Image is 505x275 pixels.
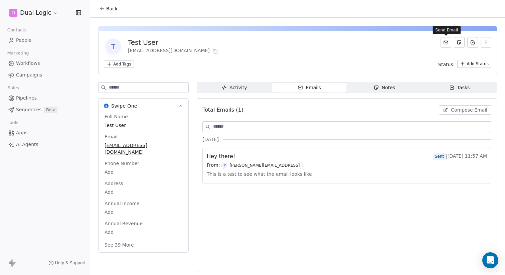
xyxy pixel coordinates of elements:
div: Open Intercom Messenger [482,252,498,268]
span: Campaigns [16,72,42,79]
span: D [12,9,15,16]
span: Pipelines [16,95,37,102]
span: Sequences [16,106,41,113]
button: See 39 More [101,239,138,251]
span: Add [105,169,182,175]
span: Swipe One [111,103,137,109]
a: Apps [5,127,85,138]
span: Hey there! [207,152,235,160]
div: Tasks [449,84,470,91]
span: Beta [44,107,57,113]
span: Tools [5,118,21,128]
a: People [5,35,85,46]
span: People [16,37,32,44]
div: Notes [374,84,395,91]
button: Add Status [457,60,491,68]
span: Full Name [103,113,129,120]
span: Help & Support [55,260,86,266]
div: Test User [128,38,219,47]
a: Workflows [5,58,85,69]
a: Pipelines [5,93,85,104]
div: [EMAIL_ADDRESS][DOMAIN_NAME] [128,47,219,55]
span: Marketing [4,48,32,58]
span: Add [105,209,182,216]
span: Add [105,229,182,236]
span: Add [105,189,182,195]
div: Activity [221,84,247,91]
span: Workflows [16,60,40,67]
span: Annual Income [103,200,141,207]
span: This is a test to see what the email looks like [207,169,312,179]
span: Email [103,133,119,140]
span: Address [103,180,125,187]
button: Back [96,3,122,15]
div: P [224,163,226,168]
span: T [105,38,121,54]
span: Compose Email [451,107,487,113]
span: Annual Revenue [103,220,144,227]
div: [PERSON_NAME][EMAIL_ADDRESS] [229,163,300,168]
a: Help & Support [48,260,86,266]
a: SequencesBeta [5,104,85,115]
button: Swipe OneSwipe One [99,99,188,113]
span: | [DATE] 11:57 AM [433,153,487,160]
button: Compose Email [439,105,491,115]
span: Total Emails (1) [202,106,243,114]
span: Apps [16,129,28,136]
a: AI Agents [5,139,85,150]
span: Back [106,5,118,12]
div: Sent [435,153,444,160]
img: Swipe One [104,104,109,108]
button: DDual Logic [8,7,60,18]
span: Test User [105,122,182,129]
button: Add Tags [104,60,134,68]
span: From: [207,162,220,169]
span: [EMAIL_ADDRESS][DOMAIN_NAME] [105,142,182,155]
span: AI Agents [16,141,38,148]
span: [DATE] [202,136,219,143]
p: Send Email [436,27,458,33]
span: Dual Logic [20,8,51,17]
a: Campaigns [5,70,85,81]
div: Swipe OneSwipe One [99,113,188,252]
span: Sales [5,83,22,93]
span: Status: [438,61,455,68]
span: Contacts [4,25,29,35]
span: Phone Number [103,160,141,167]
